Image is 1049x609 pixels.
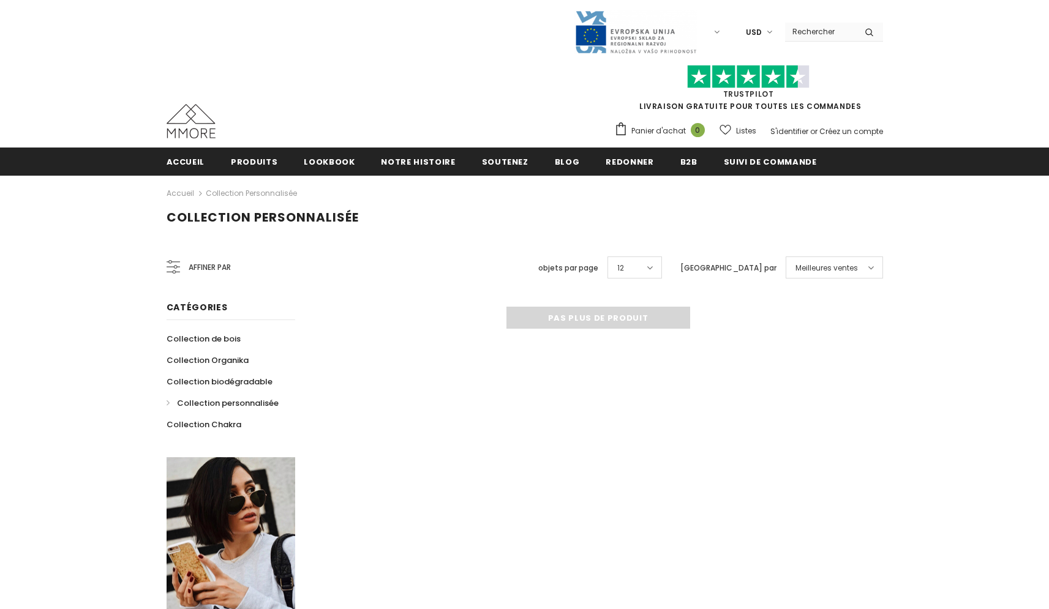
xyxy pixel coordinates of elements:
a: S'identifier [770,126,808,136]
a: Accueil [167,148,205,175]
label: objets par page [538,262,598,274]
span: Accueil [167,156,205,168]
a: Collection personnalisée [206,188,297,198]
a: Collection Organika [167,349,249,371]
span: Blog [555,156,580,168]
a: soutenez [482,148,528,175]
a: Collection de bois [167,328,241,349]
a: Notre histoire [381,148,455,175]
span: 0 [691,123,705,137]
span: Collection personnalisée [177,397,279,409]
a: Collection Chakra [167,414,241,435]
a: Collection biodégradable [167,371,273,392]
img: Javni Razpis [574,10,697,54]
span: LIVRAISON GRATUITE POUR TOUTES LES COMMANDES [614,70,883,111]
span: Collection biodégradable [167,376,273,387]
a: Panier d'achat 0 [614,122,711,140]
a: Produits [231,148,277,175]
span: Notre histoire [381,156,455,168]
a: Lookbook [304,148,355,175]
a: Suivi de commande [724,148,817,175]
span: Collection personnalisée [167,209,359,226]
a: Accueil [167,186,194,201]
span: or [810,126,818,136]
a: Javni Razpis [574,26,697,37]
span: USD [746,26,762,39]
span: Catégories [167,301,228,313]
input: Search Site [785,23,855,40]
span: B2B [680,156,697,168]
a: B2B [680,148,697,175]
span: 12 [617,262,624,274]
span: Produits [231,156,277,168]
a: Collection personnalisée [167,392,279,414]
span: Meilleures ventes [795,262,858,274]
label: [GEOGRAPHIC_DATA] par [680,262,776,274]
span: Suivi de commande [724,156,817,168]
a: Redonner [606,148,653,175]
span: Lookbook [304,156,355,168]
span: Listes [736,125,756,137]
a: Listes [720,120,756,141]
img: Cas MMORE [167,104,216,138]
span: Collection Organika [167,354,249,366]
span: Collection de bois [167,333,241,345]
span: Collection Chakra [167,419,241,430]
img: Faites confiance aux étoiles pilotes [687,65,810,89]
a: Blog [555,148,580,175]
a: Créez un compte [819,126,883,136]
span: soutenez [482,156,528,168]
a: TrustPilot [723,89,774,99]
span: Panier d'achat [631,125,686,137]
span: Affiner par [189,261,231,274]
span: Redonner [606,156,653,168]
